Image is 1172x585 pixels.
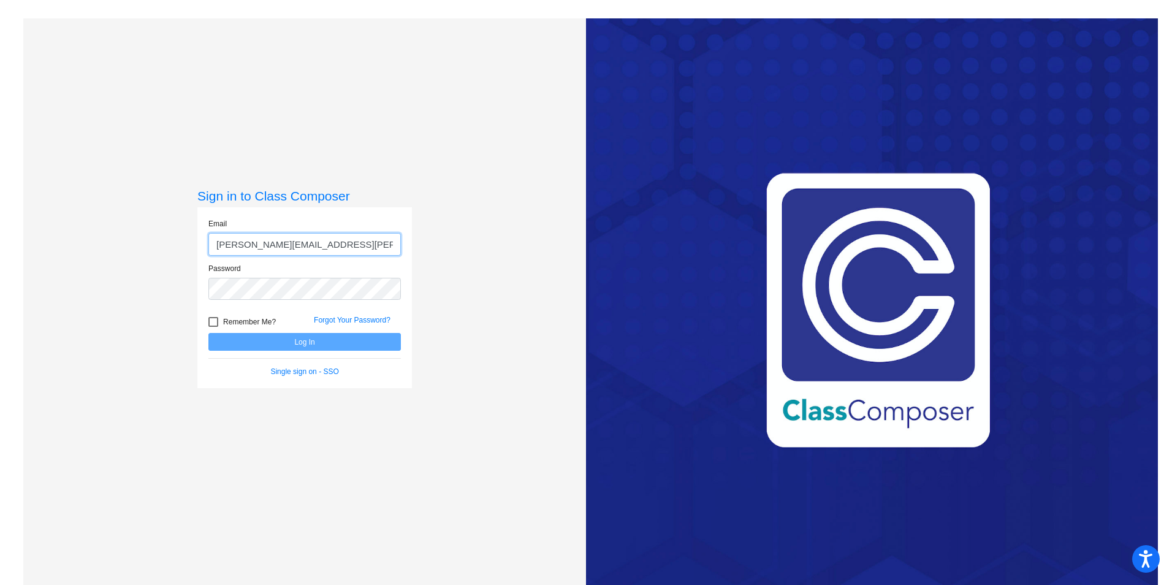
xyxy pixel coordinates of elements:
[208,263,241,274] label: Password
[314,316,390,324] a: Forgot Your Password?
[270,367,338,376] a: Single sign on - SSO
[208,333,401,351] button: Log In
[223,315,276,329] span: Remember Me?
[208,218,227,229] label: Email
[197,188,412,204] h3: Sign in to Class Composer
